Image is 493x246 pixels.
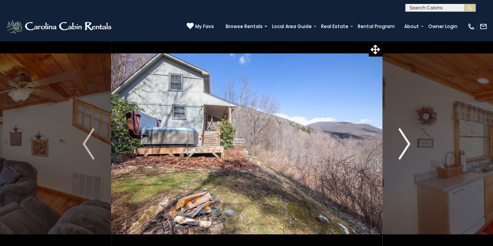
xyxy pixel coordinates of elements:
[479,23,487,30] img: mail-regular-white.png
[424,21,461,32] a: Owner Login
[83,128,94,159] img: arrow
[268,21,316,32] a: Local Area Guide
[187,22,214,30] a: My Favs
[467,23,475,30] img: phone-regular-white.png
[222,21,267,32] a: Browse Rentals
[6,19,114,34] img: White-1-2.png
[399,128,410,159] img: arrow
[317,21,352,32] a: Real Estate
[354,21,399,32] a: Rental Program
[400,21,423,32] a: About
[195,23,214,30] span: My Favs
